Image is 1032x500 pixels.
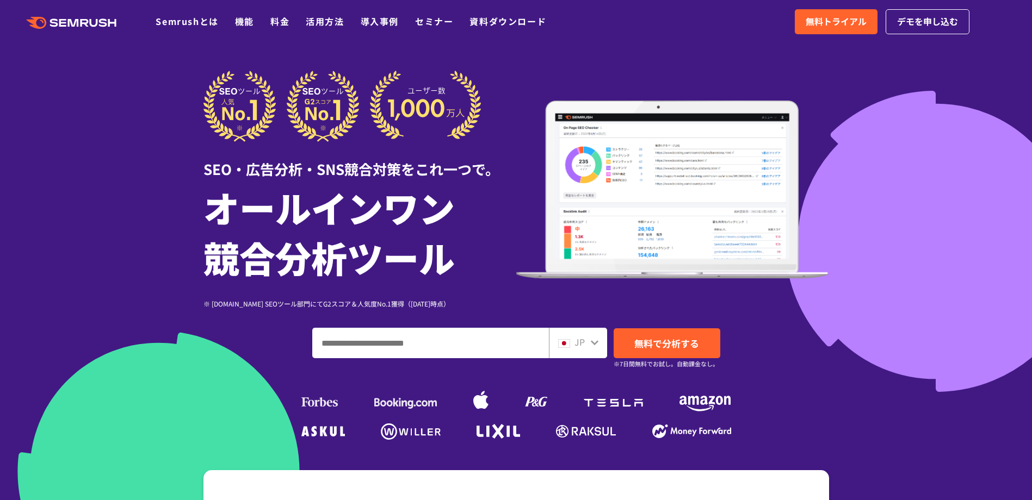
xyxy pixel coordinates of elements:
a: 無料トライアル [795,9,877,34]
a: 導入事例 [361,15,399,28]
a: デモを申し込む [886,9,969,34]
a: Semrushとは [156,15,218,28]
input: ドメイン、キーワードまたはURLを入力してください [313,328,548,358]
span: JP [574,335,585,348]
small: ※7日間無料でお試し。自動課金なし。 [614,359,719,369]
div: ※ [DOMAIN_NAME] SEOツール部門にてG2スコア＆人気度No.1獲得（[DATE]時点） [203,298,516,309]
a: セミナー [415,15,453,28]
h1: オールインワン 競合分析ツール [203,182,516,282]
a: 料金 [270,15,289,28]
a: 活用方法 [306,15,344,28]
a: 資料ダウンロード [469,15,546,28]
div: SEO・広告分析・SNS競合対策をこれ一つで。 [203,142,516,179]
span: デモを申し込む [897,15,958,29]
span: 無料で分析する [634,336,699,350]
a: 機能 [235,15,254,28]
span: 無料トライアル [806,15,867,29]
a: 無料で分析する [614,328,720,358]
